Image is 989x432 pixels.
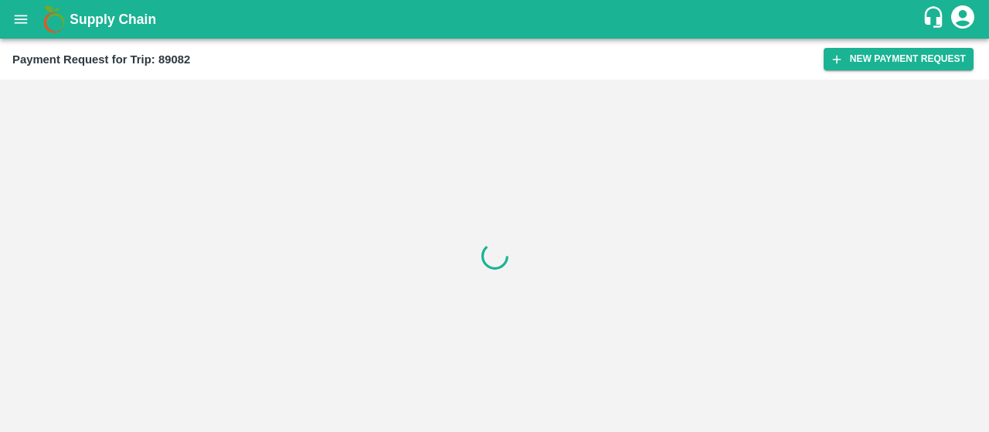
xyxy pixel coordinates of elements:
img: logo [39,4,70,35]
button: open drawer [3,2,39,37]
div: customer-support [922,5,949,33]
div: account of current user [949,3,977,36]
b: Supply Chain [70,12,156,27]
b: Payment Request for Trip: 89082 [12,53,190,66]
a: Supply Chain [70,9,922,30]
button: New Payment Request [824,48,974,70]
